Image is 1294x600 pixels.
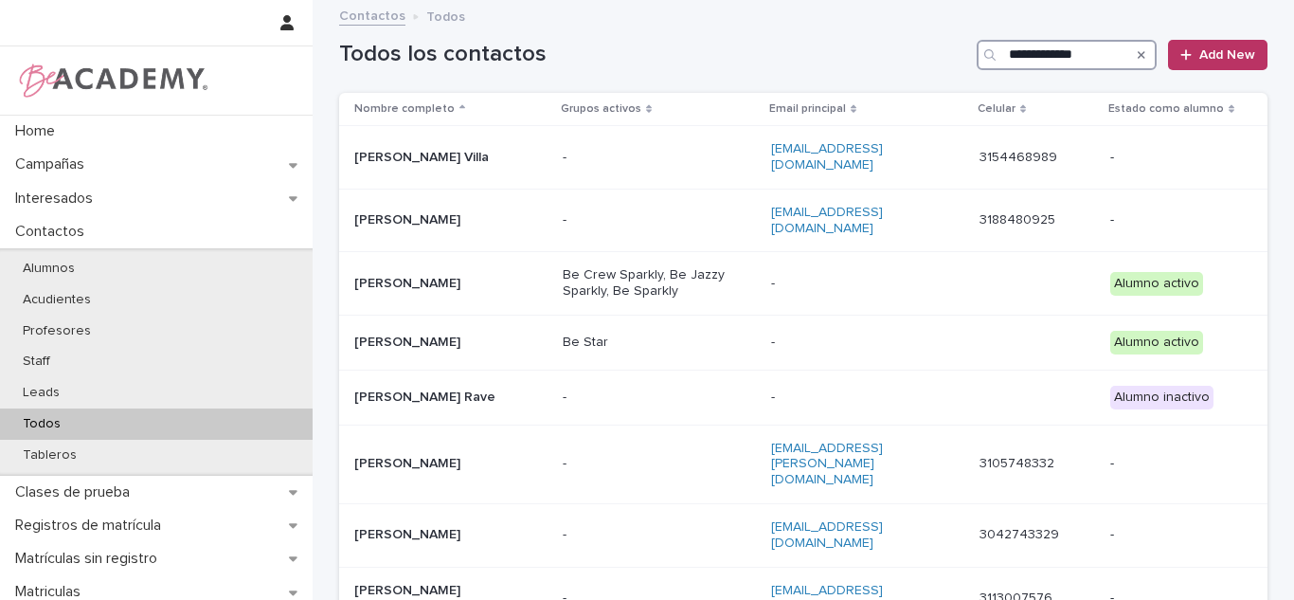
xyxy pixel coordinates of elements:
[771,442,883,487] a: [EMAIL_ADDRESS][PERSON_NAME][DOMAIN_NAME]
[979,213,1055,227] a: 3188480925
[563,212,752,228] p: -
[426,5,465,26] p: Todos
[339,425,1267,503] tr: [PERSON_NAME]-[EMAIL_ADDRESS][PERSON_NAME][DOMAIN_NAME]3105748332 -
[563,527,752,543] p: -
[563,267,752,300] p: Be Crew Sparkly, Be Jazzy Sparkly, Be Sparkly
[1110,527,1237,543] p: -
[354,276,544,292] p: [PERSON_NAME]
[561,99,641,119] p: Grupos activos
[1110,272,1203,296] div: Alumno activo
[8,122,70,140] p: Home
[771,206,883,235] a: [EMAIL_ADDRESS][DOMAIN_NAME]
[8,354,65,370] p: Staff
[8,550,172,568] p: Matrículas sin registro
[1199,48,1255,62] span: Add New
[563,456,752,472] p: -
[8,483,145,501] p: Clases de prueba
[979,528,1059,541] a: 3042743329
[339,4,405,26] a: Contactos
[354,99,455,119] p: Nombre completo
[8,416,76,432] p: Todos
[8,292,106,308] p: Acudientes
[354,150,544,166] p: [PERSON_NAME] Villa
[354,527,544,543] p: [PERSON_NAME]
[354,335,544,351] p: [PERSON_NAME]
[769,99,846,119] p: Email principal
[979,457,1054,470] a: 3105748332
[8,323,106,339] p: Profesores
[563,335,752,351] p: Be Star
[339,189,1267,252] tr: [PERSON_NAME]-[EMAIL_ADDRESS][DOMAIN_NAME]3188480925 -
[771,390,961,406] p: -
[1108,99,1224,119] p: Estado como alumno
[15,62,209,100] img: WPrjXfSUmiLcdUfaYY4Q
[354,212,544,228] p: [PERSON_NAME]
[339,126,1267,190] tr: [PERSON_NAME] Villa-[EMAIL_ADDRESS][DOMAIN_NAME]3154468989 -
[339,503,1267,567] tr: [PERSON_NAME]-[EMAIL_ADDRESS][DOMAIN_NAME]3042743329 -
[339,315,1267,370] tr: [PERSON_NAME]Be Star- Alumno activo
[8,261,90,277] p: Alumnos
[8,223,99,241] p: Contactos
[339,41,969,68] h1: Todos los contactos
[339,370,1267,425] tr: [PERSON_NAME] Rave-- Alumno inactivo
[1110,150,1237,166] p: -
[1110,456,1237,472] p: -
[977,40,1157,70] input: Search
[354,390,544,406] p: [PERSON_NAME] Rave
[771,276,961,292] p: -
[8,517,176,535] p: Registros de matrícula
[1168,40,1267,70] a: Add New
[1110,331,1203,355] div: Alumno activo
[979,151,1057,164] a: 3154468989
[1110,212,1237,228] p: -
[563,150,752,166] p: -
[8,447,92,464] p: Tableros
[8,190,108,208] p: Interesados
[771,335,961,351] p: -
[8,385,75,401] p: Leads
[8,155,99,173] p: Campañas
[563,390,752,406] p: -
[771,520,883,550] a: [EMAIL_ADDRESS][DOMAIN_NAME]
[1110,386,1213,409] div: Alumno inactivo
[339,252,1267,316] tr: [PERSON_NAME]Be Crew Sparkly, Be Jazzy Sparkly, Be Sparkly- Alumno activo
[978,99,1015,119] p: Celular
[354,456,544,472] p: [PERSON_NAME]
[771,142,883,172] a: [EMAIL_ADDRESS][DOMAIN_NAME]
